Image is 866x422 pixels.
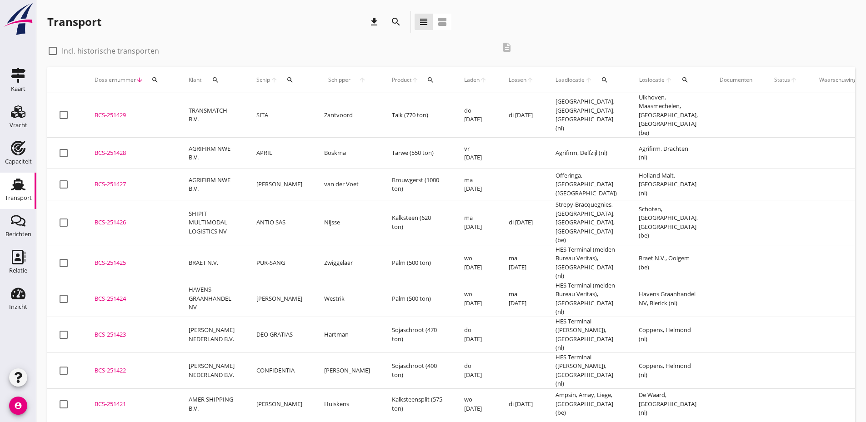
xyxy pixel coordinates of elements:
[95,149,167,158] div: BCS-251428
[418,16,429,27] i: view_headline
[178,200,245,245] td: SHIPIT MULTIMODAL LOGISTICS NV
[628,200,709,245] td: Schoten, [GEOGRAPHIC_DATA], [GEOGRAPHIC_DATA] (be)
[95,111,167,120] div: BCS-251429
[381,200,453,245] td: Kalksteen (620 ton)
[95,330,167,339] div: BCS-251423
[5,159,32,164] div: Capaciteit
[556,76,585,84] span: Laadlocatie
[381,388,453,420] td: Kalksteensplit (575 ton)
[286,76,294,84] i: search
[498,93,545,138] td: di [DATE]
[381,138,453,169] td: Tarwe (550 ton)
[355,76,370,84] i: arrow_upward
[427,76,434,84] i: search
[453,93,498,138] td: do [DATE]
[151,76,159,84] i: search
[245,245,313,281] td: PUR-SANG
[245,93,313,138] td: SITA
[95,258,167,268] div: BCS-251425
[95,180,167,189] div: BCS-251427
[464,76,480,84] span: Laden
[256,76,270,84] span: Schip
[178,281,245,317] td: HAVENS GRAANHANDEL NV
[313,245,381,281] td: Zwiggelaar
[245,169,313,200] td: [PERSON_NAME]
[2,2,35,36] img: logo-small.a267ee39.svg
[720,76,752,84] div: Documenten
[498,281,545,317] td: ma [DATE]
[136,76,143,84] i: arrow_downward
[545,317,628,352] td: HES Terminal ([PERSON_NAME]), [GEOGRAPHIC_DATA] (nl)
[628,138,709,169] td: Agrifirm, Drachten (nl)
[498,388,545,420] td: di [DATE]
[5,195,32,201] div: Transport
[95,294,167,303] div: BCS-251424
[390,16,401,27] i: search
[381,93,453,138] td: Talk (770 ton)
[665,76,673,84] i: arrow_upward
[498,245,545,281] td: ma [DATE]
[381,169,453,200] td: Brouwgerst (1000 ton)
[545,388,628,420] td: Ampsin, Amay, Liege, [GEOGRAPHIC_DATA] (be)
[453,352,498,388] td: do [DATE]
[313,169,381,200] td: van der Voet
[178,388,245,420] td: AMER SHIPPING B.V.
[545,169,628,200] td: Offeringa, [GEOGRAPHIC_DATA] ([GEOGRAPHIC_DATA])
[9,397,27,415] i: account_circle
[270,76,278,84] i: arrow_upward
[453,245,498,281] td: wo [DATE]
[9,304,27,310] div: Inzicht
[453,388,498,420] td: wo [DATE]
[369,16,380,27] i: download
[381,245,453,281] td: Palm (500 ton)
[453,169,498,200] td: ma [DATE]
[453,281,498,317] td: wo [DATE]
[790,76,797,84] i: arrow_upward
[245,200,313,245] td: ANTIO SAS
[545,138,628,169] td: Agrifirm, Delfzijl (nl)
[628,352,709,388] td: Coppens, Helmond (nl)
[545,245,628,281] td: HES Terminal (melden Bureau Veritas), [GEOGRAPHIC_DATA] (nl)
[628,169,709,200] td: Holland Malt, [GEOGRAPHIC_DATA] (nl)
[313,281,381,317] td: Westrik
[453,317,498,352] td: do [DATE]
[392,76,411,84] span: Product
[245,352,313,388] td: CONFIDENTIA
[95,218,167,227] div: BCS-251426
[681,76,689,84] i: search
[411,76,419,84] i: arrow_upward
[5,231,31,237] div: Berichten
[95,366,167,375] div: BCS-251422
[313,388,381,420] td: Huiskens
[509,76,526,84] span: Lossen
[9,268,27,273] div: Relatie
[585,76,593,84] i: arrow_upward
[245,317,313,352] td: DEO GRATIAS
[480,76,487,84] i: arrow_upward
[245,138,313,169] td: APRIL
[628,388,709,420] td: De Waard, [GEOGRAPHIC_DATA] (nl)
[95,76,136,84] span: Dossiernummer
[545,93,628,138] td: [GEOGRAPHIC_DATA], [GEOGRAPHIC_DATA], [GEOGRAPHIC_DATA] (nl)
[47,15,101,29] div: Transport
[324,76,355,84] span: Schipper
[212,76,219,84] i: search
[245,388,313,420] td: [PERSON_NAME]
[189,69,235,91] div: Klant
[545,200,628,245] td: Strepy-Bracquegnies, [GEOGRAPHIC_DATA], [GEOGRAPHIC_DATA], [GEOGRAPHIC_DATA] (be)
[453,200,498,245] td: ma [DATE]
[178,138,245,169] td: AGRIFIRM NWE B.V.
[11,86,25,92] div: Kaart
[10,122,27,128] div: Vracht
[526,76,534,84] i: arrow_upward
[178,352,245,388] td: [PERSON_NAME] NEDERLAND B.V.
[62,46,159,55] label: Incl. historische transporten
[381,317,453,352] td: Sojaschroot (470 ton)
[437,16,448,27] i: view_agenda
[628,93,709,138] td: Uikhoven, Maasmechelen, [GEOGRAPHIC_DATA], [GEOGRAPHIC_DATA] (be)
[95,400,167,409] div: BCS-251421
[313,352,381,388] td: [PERSON_NAME]
[601,76,608,84] i: search
[498,200,545,245] td: di [DATE]
[178,245,245,281] td: BRAET N.V.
